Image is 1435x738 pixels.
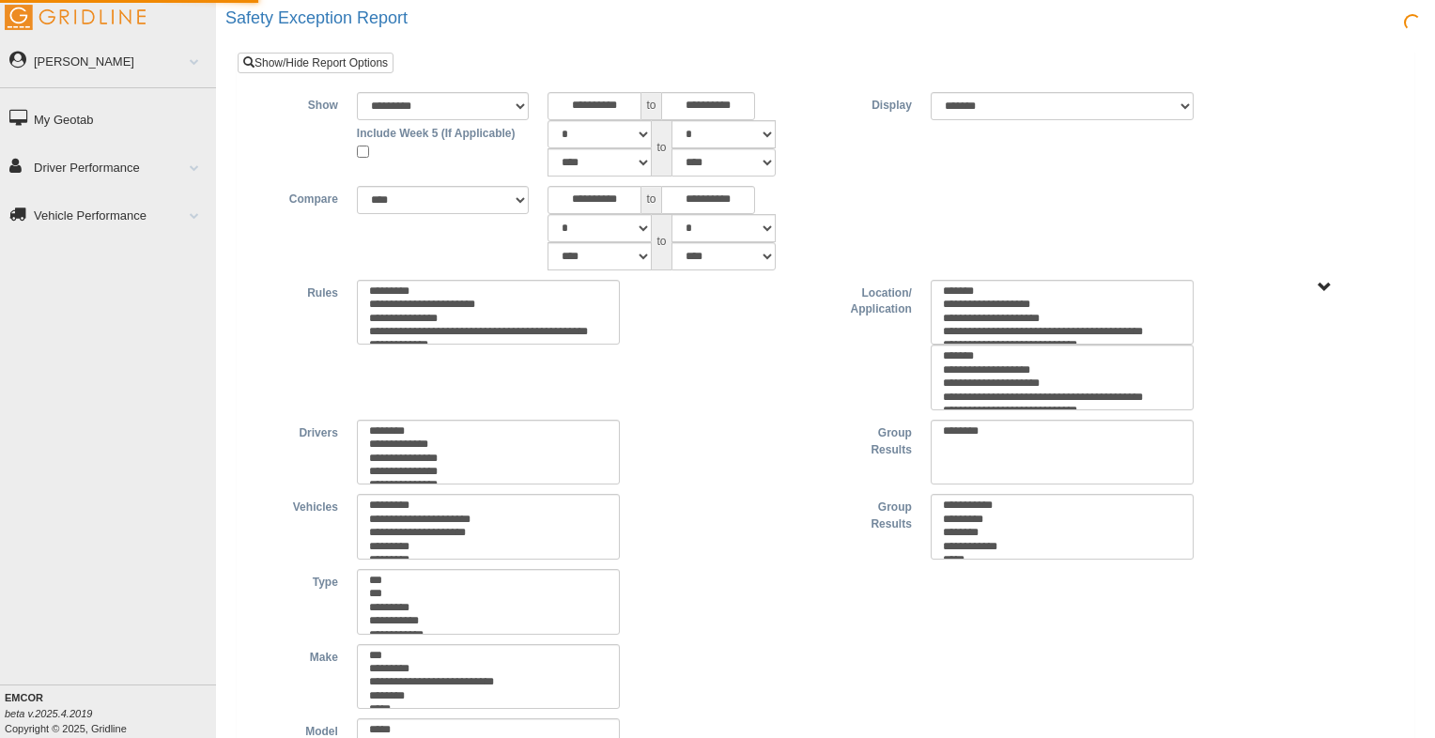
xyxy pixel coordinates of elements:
span: to [641,186,660,214]
label: Include Week 5 (If Applicable) [357,120,516,143]
i: beta v.2025.4.2019 [5,708,92,719]
span: to [652,214,671,270]
label: Group Results [826,494,921,532]
span: to [641,92,660,120]
label: Rules [252,280,347,302]
a: Show/Hide Report Options [238,53,393,73]
label: Compare [252,186,347,208]
label: Location/ Application [826,280,921,318]
label: Drivers [252,420,347,442]
div: Copyright © 2025, Gridline [5,690,216,736]
span: to [652,120,671,177]
label: Group Results [826,420,921,458]
img: Gridline [5,5,146,30]
label: Show [252,92,347,115]
h2: Safety Exception Report [225,9,1435,28]
label: Make [252,644,347,667]
label: Type [252,569,347,592]
label: Vehicles [252,494,347,516]
label: Display [826,92,921,115]
b: EMCOR [5,692,43,703]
